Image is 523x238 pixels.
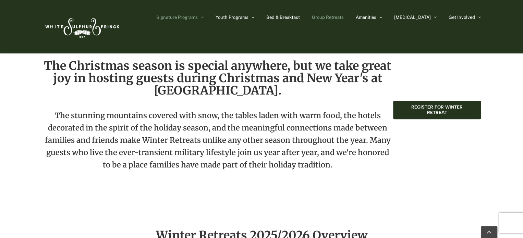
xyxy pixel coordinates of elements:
[393,101,481,119] a: Register for Winter Retreat
[401,104,473,115] span: Register for Winter Retreat
[42,11,121,43] img: White Sulphur Springs Logo
[394,15,431,20] span: [MEDICAL_DATA]
[312,15,344,20] span: Group Retreats
[42,60,393,97] h2: The Christmas season is special anywhere, but we take great joy in hosting guests during Christma...
[156,15,198,20] span: Signature Programs
[216,15,248,20] span: Youth Programs
[356,15,376,20] span: Amenities
[266,15,300,20] span: Bed & Breakfast
[449,15,475,20] span: Get Involved
[42,109,393,181] p: The stunning mountains covered with snow, the tables laden with warm food, the hotels decorated i...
